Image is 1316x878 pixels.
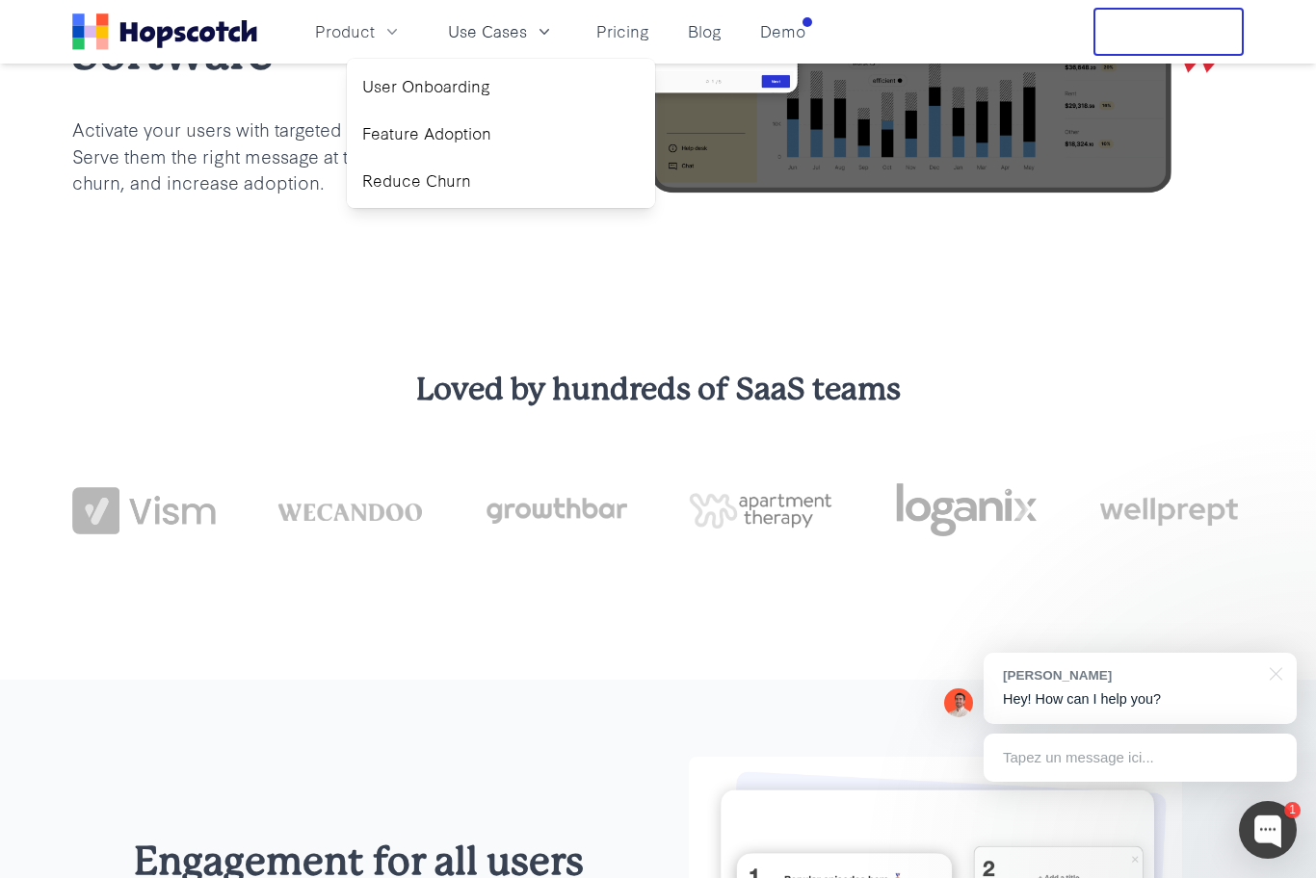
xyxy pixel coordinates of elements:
div: 1 [1284,802,1301,818]
img: png-apartment-therapy-house-studio-apartment-home [689,493,832,529]
img: vism logo [72,487,216,535]
a: Feature Adoption [355,114,647,153]
a: Blog [680,15,729,47]
img: Mark Spera [944,688,973,717]
div: [PERSON_NAME] [1003,666,1258,684]
div: Tapez un message ici... [984,734,1297,782]
a: Pricing [589,15,657,47]
span: Product [315,19,375,43]
span: Use Cases [448,19,527,43]
button: Product [303,15,413,47]
img: wellprept logo [1100,491,1244,531]
a: Home [72,13,257,50]
h3: Loved by hundreds of SaaS teams [72,369,1244,411]
button: Free Trial [1093,8,1244,56]
img: wecandoo-logo [277,501,421,521]
img: growthbar-logo [484,498,627,525]
p: Activate your users with targeted onboarding flows. Serve them the right message at the right tim... [72,116,524,196]
a: User Onboarding [355,66,647,106]
p: Hey! How can I help you? [1003,689,1277,710]
a: Reduce Churn [355,161,647,200]
a: Demo [752,15,813,47]
button: Use Cases [436,15,566,47]
img: loganix-logo [894,473,1038,548]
